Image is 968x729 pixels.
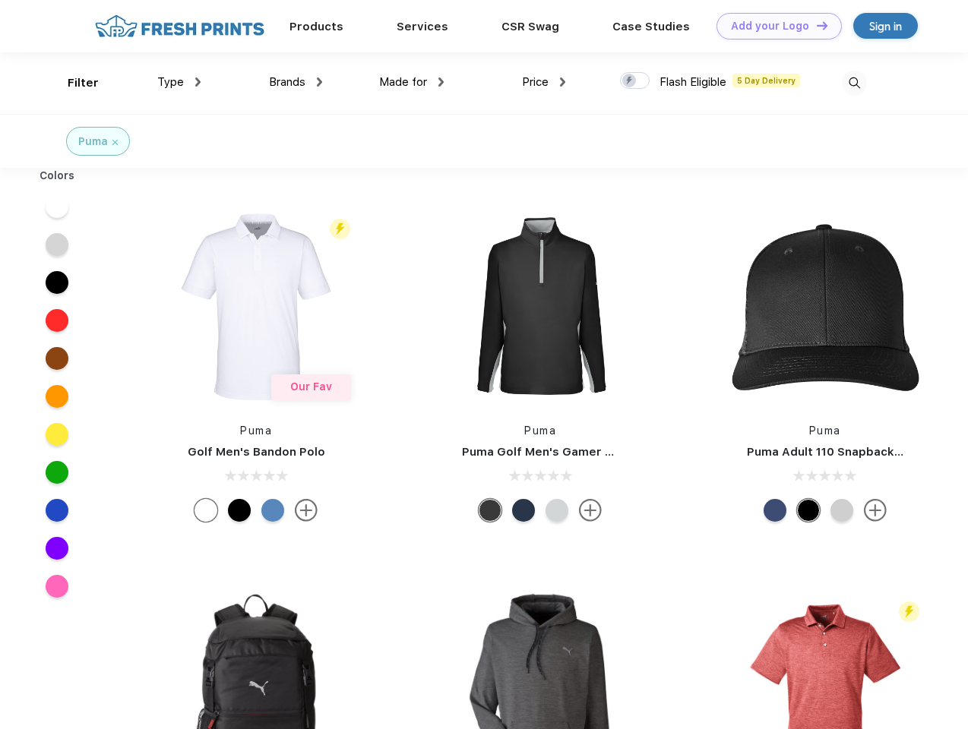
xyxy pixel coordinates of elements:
[869,17,902,35] div: Sign in
[28,168,87,184] div: Colors
[579,499,602,522] img: more.svg
[155,206,357,408] img: func=resize&h=266
[797,499,820,522] div: Pma Blk Pma Blk
[240,424,272,437] a: Puma
[479,499,501,522] div: Puma Black
[188,445,325,459] a: Golf Men's Bandon Polo
[195,499,217,522] div: Bright White
[546,499,568,522] div: High Rise
[853,13,918,39] a: Sign in
[330,219,350,239] img: flash_active_toggle.svg
[228,499,251,522] div: Puma Black
[261,499,284,522] div: Lake Blue
[501,20,559,33] a: CSR Swag
[864,499,887,522] img: more.svg
[817,21,827,30] img: DT
[524,424,556,437] a: Puma
[439,206,641,408] img: func=resize&h=266
[560,77,565,87] img: dropdown.png
[512,499,535,522] div: Navy Blazer
[899,601,919,622] img: flash_active_toggle.svg
[809,424,841,437] a: Puma
[90,13,269,39] img: fo%20logo%202.webp
[157,75,184,89] span: Type
[462,445,702,459] a: Puma Golf Men's Gamer Golf Quarter-Zip
[78,134,108,150] div: Puma
[295,499,318,522] img: more.svg
[522,75,549,89] span: Price
[379,75,427,89] span: Made for
[397,20,448,33] a: Services
[195,77,201,87] img: dropdown.png
[660,75,726,89] span: Flash Eligible
[290,380,332,393] span: Our Fav
[842,71,867,96] img: desktop_search.svg
[289,20,343,33] a: Products
[724,206,926,408] img: func=resize&h=266
[830,499,853,522] div: Quarry Brt Whit
[764,499,786,522] div: Peacoat Qut Shd
[317,77,322,87] img: dropdown.png
[731,20,809,33] div: Add your Logo
[438,77,444,87] img: dropdown.png
[68,74,99,92] div: Filter
[269,75,305,89] span: Brands
[112,140,118,145] img: filter_cancel.svg
[732,74,800,87] span: 5 Day Delivery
